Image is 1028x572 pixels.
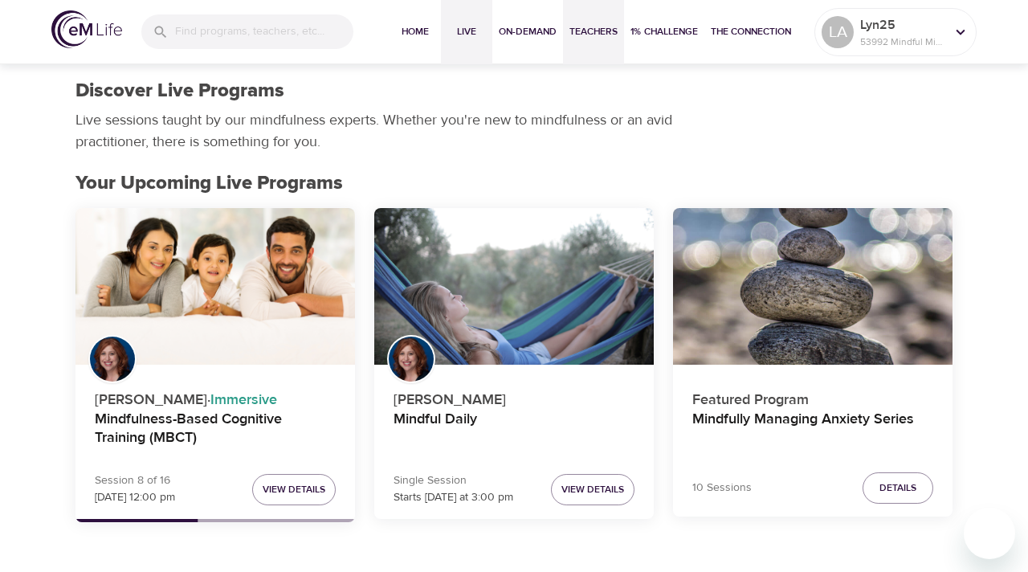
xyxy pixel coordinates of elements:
h4: Mindfully Managing Anxiety Series [692,411,933,449]
p: 10 Sessions [692,480,752,496]
h1: Discover Live Programs [75,80,284,103]
h4: Mindful Daily [394,411,634,449]
span: Home [396,23,434,40]
span: View Details [263,481,325,498]
button: View Details [551,474,634,505]
span: The Connection [711,23,791,40]
h2: Your Upcoming Live Programs [75,172,953,195]
input: Find programs, teachers, etc... [175,14,353,49]
p: 53992 Mindful Minutes [860,35,945,49]
p: Single Session [394,472,513,489]
p: [PERSON_NAME] [394,382,634,411]
span: Teachers [569,23,618,40]
p: Lyn25 [860,15,945,35]
p: Featured Program [692,382,933,411]
span: Live [447,23,486,40]
span: 1% Challenge [630,23,698,40]
p: Live sessions taught by our mindfulness experts. Whether you're new to mindfulness or an avid pra... [75,109,678,153]
p: [PERSON_NAME] · [95,382,336,411]
p: Starts [DATE] at 3:00 pm [394,489,513,506]
button: Mindful Daily [374,208,654,366]
button: View Details [252,474,336,505]
span: View Details [561,481,624,498]
button: Mindfulness-Based Cognitive Training (MBCT) [75,208,355,366]
button: Mindfully Managing Anxiety Series [673,208,953,366]
img: logo [51,10,122,48]
p: [DATE] 12:00 pm [95,489,175,506]
button: Details [863,472,933,504]
span: Details [879,480,916,496]
span: On-Demand [499,23,557,40]
span: Immersive [210,390,277,409]
iframe: Button to launch messaging window [964,508,1015,559]
h4: Mindfulness-Based Cognitive Training (MBCT) [95,411,336,449]
div: LA [822,16,854,48]
p: Session 8 of 16 [95,472,175,489]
